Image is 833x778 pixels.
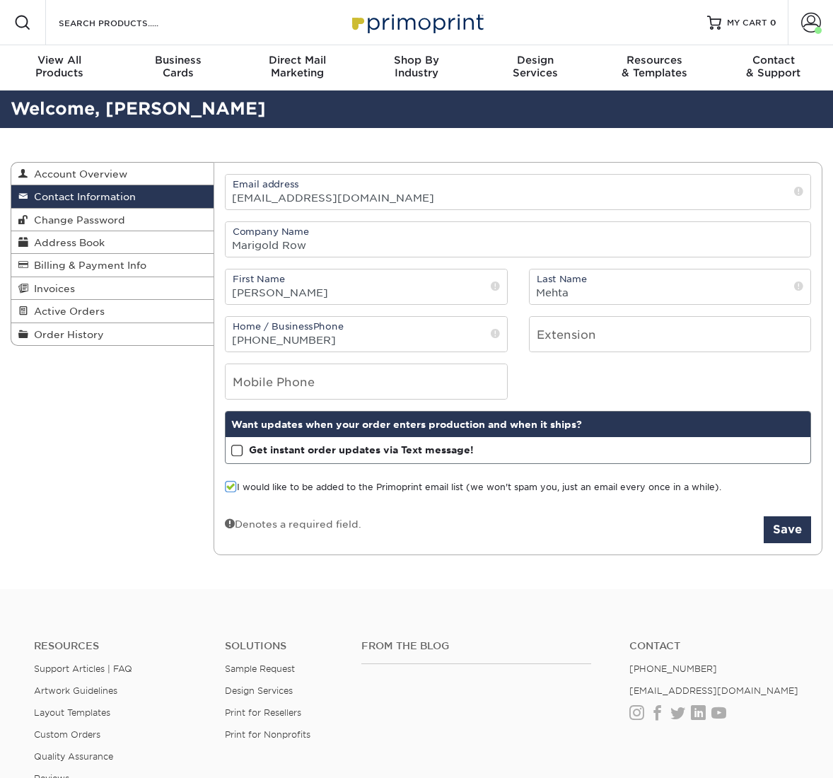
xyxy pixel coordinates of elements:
a: Account Overview [11,163,214,185]
span: Active Orders [28,306,105,317]
a: Active Orders [11,300,214,323]
span: Shop By [357,54,476,66]
span: Contact [714,54,833,66]
a: BusinessCards [119,45,238,91]
a: Print for Resellers [225,707,301,718]
h4: From the Blog [361,640,590,652]
a: Direct MailMarketing [238,45,357,91]
a: Invoices [11,277,214,300]
div: Services [476,54,595,79]
a: Artwork Guidelines [34,685,117,696]
label: I would like to be added to the Primoprint email list (we won't spam you, just an email every onc... [225,481,721,494]
span: Billing & Payment Info [28,260,146,271]
span: Change Password [28,214,125,226]
strong: Get instant order updates via Text message! [249,444,474,455]
a: Resources& Templates [595,45,713,91]
span: Address Book [28,237,105,248]
a: Design Services [225,685,293,696]
span: Order History [28,329,104,340]
div: & Support [714,54,833,79]
a: Sample Request [225,663,295,674]
div: Want updates when your order enters production and when it ships? [226,412,810,437]
a: Change Password [11,209,214,231]
img: Primoprint [346,7,487,37]
a: Contact [629,640,799,652]
a: Address Book [11,231,214,254]
a: Order History [11,323,214,345]
a: Shop ByIndustry [357,45,476,91]
div: Cards [119,54,238,79]
span: Account Overview [28,168,127,180]
div: Industry [357,54,476,79]
span: Business [119,54,238,66]
a: DesignServices [476,45,595,91]
h4: Resources [34,640,204,652]
h4: Solutions [225,640,340,652]
div: & Templates [595,54,713,79]
a: Custom Orders [34,729,100,740]
button: Save [764,516,811,543]
span: 0 [770,18,776,28]
span: Resources [595,54,713,66]
a: Billing & Payment Info [11,254,214,277]
span: Contact Information [28,191,136,202]
a: Print for Nonprofits [225,729,310,740]
input: SEARCH PRODUCTS..... [57,14,195,31]
span: Direct Mail [238,54,357,66]
a: [EMAIL_ADDRESS][DOMAIN_NAME] [629,685,798,696]
span: MY CART [727,17,767,29]
iframe: Google Customer Reviews [4,735,120,773]
div: Marketing [238,54,357,79]
a: Support Articles | FAQ [34,663,132,674]
a: Contact Information [11,185,214,208]
a: [PHONE_NUMBER] [629,663,717,674]
span: Invoices [28,283,75,294]
a: Layout Templates [34,707,110,718]
a: Contact& Support [714,45,833,91]
span: Design [476,54,595,66]
div: Denotes a required field. [225,516,361,531]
